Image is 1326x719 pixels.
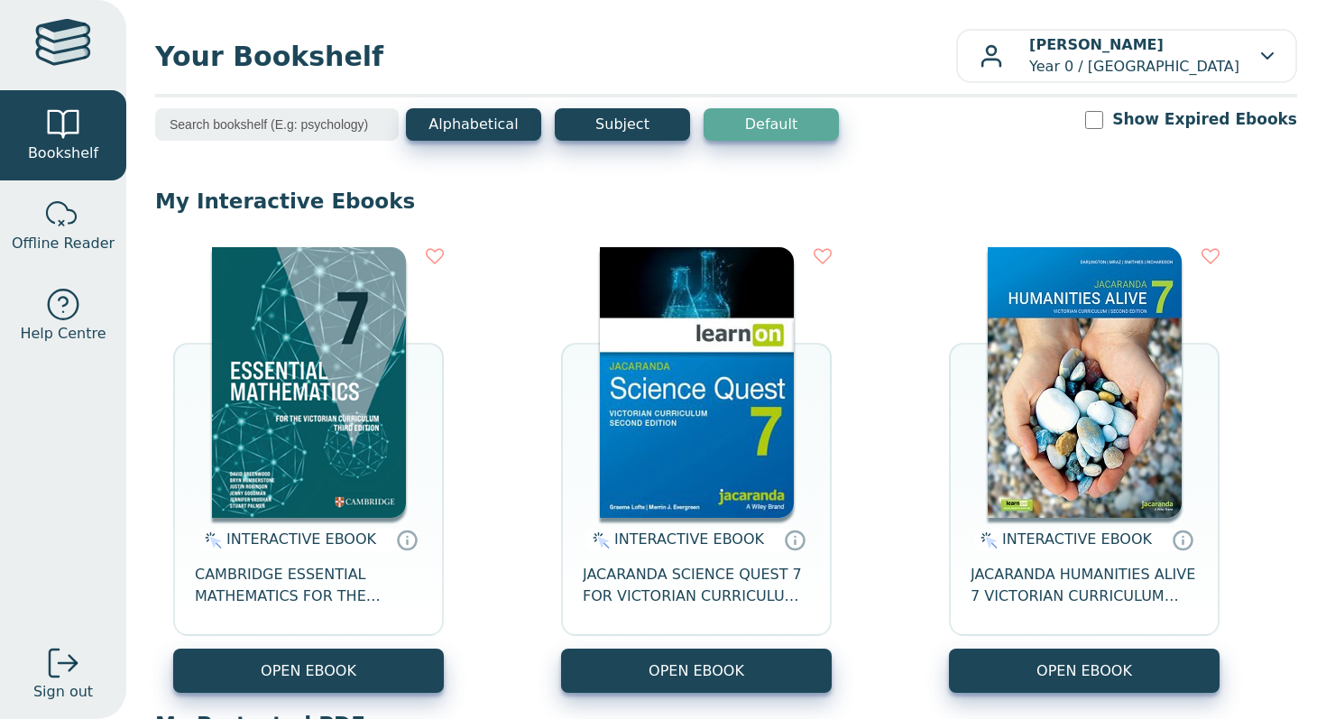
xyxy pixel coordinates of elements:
button: [PERSON_NAME]Year 0 / [GEOGRAPHIC_DATA] [956,29,1297,83]
span: INTERACTIVE EBOOK [226,530,376,548]
button: Subject [555,108,690,141]
span: INTERACTIVE EBOOK [614,530,764,548]
span: Your Bookshelf [155,36,956,77]
img: a4cdec38-c0cf-47c5-bca4-515c5eb7b3e9.png [212,247,406,518]
button: OPEN EBOOK [949,649,1220,693]
img: interactive.svg [975,530,998,551]
span: INTERACTIVE EBOOK [1002,530,1152,548]
span: Offline Reader [12,233,115,254]
button: OPEN EBOOK [561,649,832,693]
input: Search bookshelf (E.g: psychology) [155,108,399,141]
img: interactive.svg [199,530,222,551]
a: Interactive eBooks are accessed online via the publisher’s portal. They contain interactive resou... [784,529,806,550]
span: Help Centre [20,323,106,345]
b: [PERSON_NAME] [1029,36,1164,53]
img: interactive.svg [587,530,610,551]
span: CAMBRIDGE ESSENTIAL MATHEMATICS FOR THE VICTORIAN CURRICULUM YEAR 7 EBOOK 3E [195,564,422,607]
p: My Interactive Ebooks [155,188,1297,215]
a: Interactive eBooks are accessed online via the publisher’s portal. They contain interactive resou... [396,529,418,550]
p: Year 0 / [GEOGRAPHIC_DATA] [1029,34,1239,78]
span: JACARANDA SCIENCE QUEST 7 FOR VICTORIAN CURRICULUM LEARNON 2E EBOOK [583,564,810,607]
img: 429ddfad-7b91-e911-a97e-0272d098c78b.jpg [988,247,1182,518]
button: Alphabetical [406,108,541,141]
span: JACARANDA HUMANITIES ALIVE 7 VICTORIAN CURRICULUM LEARNON EBOOK 2E [971,564,1198,607]
button: Default [704,108,839,141]
img: 329c5ec2-5188-ea11-a992-0272d098c78b.jpg [600,247,794,518]
button: OPEN EBOOK [173,649,444,693]
label: Show Expired Ebooks [1112,108,1297,131]
span: Bookshelf [28,143,98,164]
span: Sign out [33,681,93,703]
a: Interactive eBooks are accessed online via the publisher’s portal. They contain interactive resou... [1172,529,1193,550]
